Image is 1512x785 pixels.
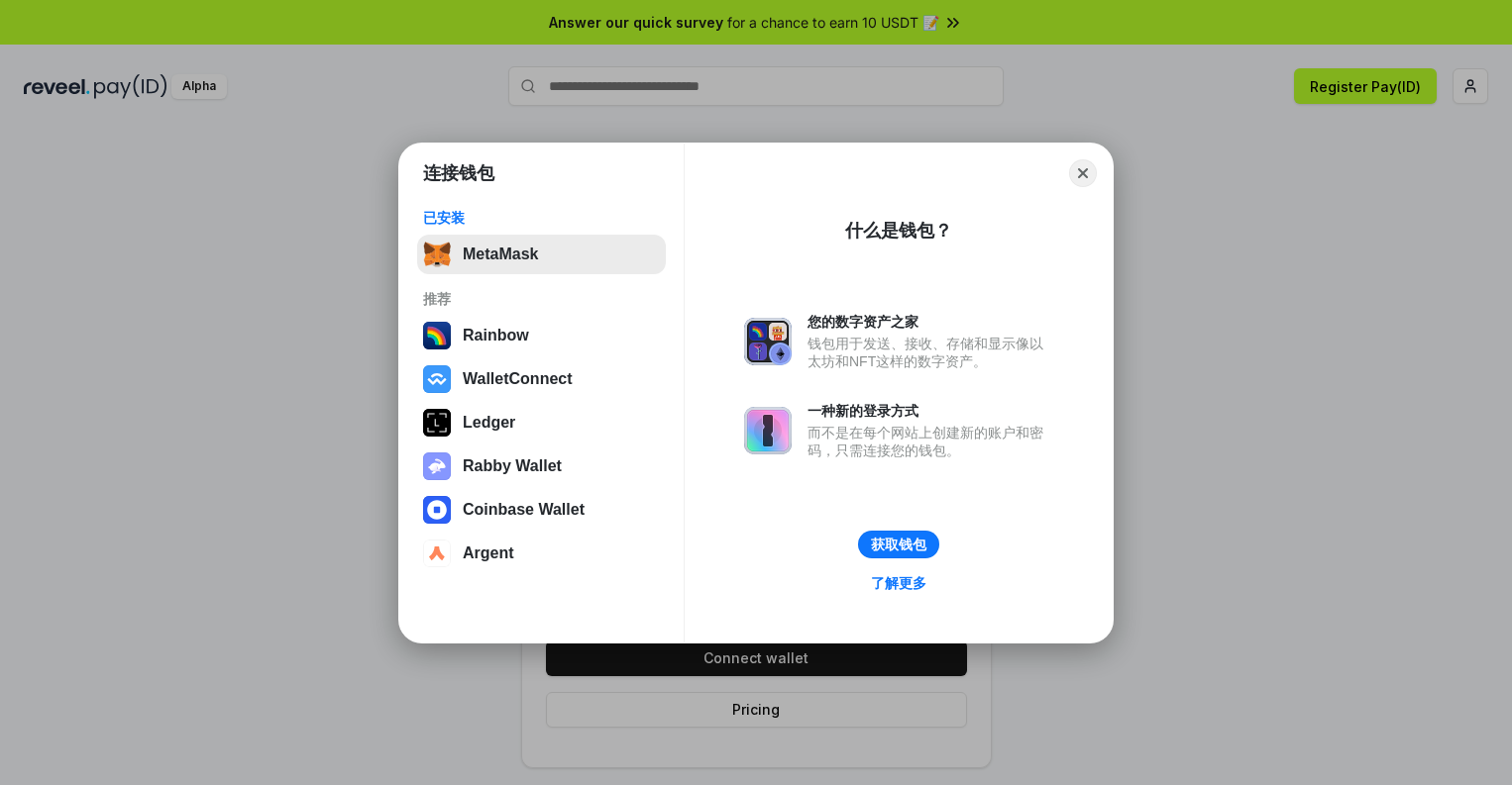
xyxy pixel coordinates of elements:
button: 获取钱包 [858,531,939,558]
button: WalletConnect [417,359,666,399]
button: Rabby Wallet [417,446,666,486]
button: Argent [417,534,666,573]
button: Coinbase Wallet [417,490,666,530]
a: 了解更多 [859,570,938,596]
img: svg+xml,%3Csvg%20xmlns%3D%22http%3A%2F%2Fwww.w3.org%2F2000%2Fsvg%22%20fill%3D%22none%22%20viewBox... [744,407,792,454]
button: Ledger [417,403,666,442]
img: svg+xml,%3Csvg%20width%3D%2228%22%20height%3D%2228%22%20viewBox%3D%220%200%2028%2028%22%20fill%3D... [423,540,451,567]
div: 什么是钱包？ [845,219,952,243]
img: svg+xml,%3Csvg%20width%3D%2228%22%20height%3D%2228%22%20viewBox%3D%220%200%2028%2028%22%20fill%3D... [423,365,451,393]
div: Rainbow [463,327,529,344]
div: 而不是在每个网站上创建新的账户和密码，只需连接您的钱包。 [808,424,1053,459]
img: svg+xml,%3Csvg%20xmlns%3D%22http%3A%2F%2Fwww.w3.org%2F2000%2Fsvg%22%20fill%3D%22none%22%20viewBox... [423,452,451,480]
div: 钱包用于发送、接收、存储和显示像以太坊和NFT这样的数字资产。 [808,335,1053,370]
img: svg+xml,%3Csvg%20width%3D%22120%22%20height%3D%22120%22%20viewBox%3D%220%200%20120%20120%22%20fil... [423,322,451,349]
img: svg+xml,%3Csvg%20width%3D%2228%22%20height%3D%2228%22%20viewBox%3D%220%200%2028%2028%22%20fill%3D... [423,496,451,524]
div: 获取钱包 [871,536,926,553]
div: 了解更多 [871,574,926,592]
button: Close [1069,159,1097,187]
div: Rabby Wallet [463,457,562,475]
div: 已安装 [423,209,660,227]
div: 一种新的登录方式 [808,402,1053,420]
div: 您的数字资产之家 [808,313,1053,331]
div: MetaMask [463,245,538,263]
img: svg+xml,%3Csvg%20fill%3D%22none%22%20height%3D%2233%22%20viewBox%3D%220%200%2035%2033%22%20width%... [423,241,451,268]
div: Ledger [463,414,515,432]
img: svg+xml,%3Csvg%20xmlns%3D%22http%3A%2F%2Fwww.w3.org%2F2000%2Fsvg%22%20fill%3D%22none%22%20viewBox... [744,318,792,365]
img: svg+xml,%3Csvg%20xmlns%3D%22http%3A%2F%2Fwww.w3.org%2F2000%2Fsvg%22%20width%3D%2228%22%20height%3... [423,409,451,437]
button: MetaMask [417,235,666,274]
div: 推荐 [423,290,660,308]
div: Argent [463,544,514,562]
div: Coinbase Wallet [463,501,585,519]
h1: 连接钱包 [423,161,494,185]
div: WalletConnect [463,370,573,388]
button: Rainbow [417,316,666,355]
